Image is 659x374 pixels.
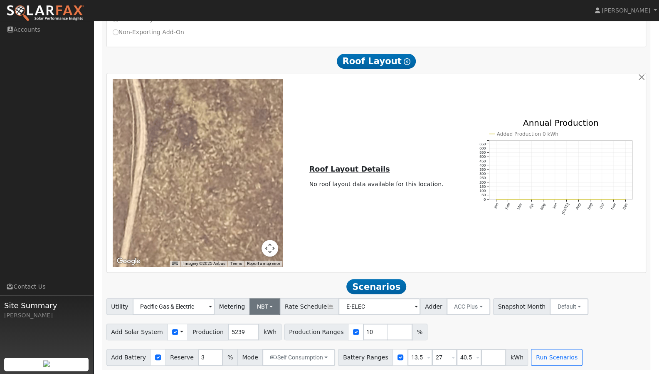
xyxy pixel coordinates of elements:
span: Scenarios [346,279,406,294]
text: Aug [575,202,581,210]
button: Keyboard shortcuts [172,261,178,267]
button: Run Scenarios [531,349,582,366]
text: Annual Production [523,117,599,127]
text: Feb [504,202,511,210]
img: SolarFax [6,5,84,22]
td: No roof layout data available for this location. [308,178,445,190]
span: Adder [420,298,447,315]
a: Open this area in Google Maps (opens a new window) [115,256,142,267]
span: Site Summary [4,300,89,311]
text: 400 [479,163,486,167]
circle: onclick="" [507,199,508,200]
button: Default [550,298,588,315]
button: NBT [249,298,281,315]
u: Roof Layout Details [309,165,390,173]
span: Roof Layout [337,54,416,69]
button: ACC Plus [447,298,490,315]
text: 650 [479,142,486,146]
span: Production [188,324,228,340]
text: 0 [484,197,486,202]
text: Jun [552,202,558,209]
text: 250 [479,176,486,180]
circle: onclick="" [578,199,579,200]
span: Mode [237,349,263,366]
span: kWh [259,324,281,340]
text: Dec [622,202,629,210]
a: Report a map error [247,261,280,266]
text: 500 [479,155,486,159]
span: Reserve [165,349,199,366]
text: Added Production 0 kWh [496,131,558,137]
text: 200 [479,180,486,185]
span: % [412,324,427,340]
text: 150 [479,185,486,189]
circle: onclick="" [589,199,591,200]
span: Metering [214,298,250,315]
img: Google [115,256,142,267]
input: Select a Utility [133,298,215,315]
circle: onclick="" [542,199,544,200]
circle: onclick="" [519,199,521,200]
span: Snapshot Month [493,298,550,315]
circle: onclick="" [531,199,532,200]
span: % [222,349,237,366]
circle: onclick="" [566,199,568,200]
div: [PERSON_NAME] [4,311,89,320]
circle: onclick="" [601,199,603,200]
button: Self Consumption [262,349,335,366]
text: 50 [481,193,486,197]
a: Terms [230,261,242,266]
text: Oct [599,202,605,209]
span: Add Solar System [106,324,168,340]
input: Non-Exporting Add-On [113,29,118,35]
label: Non-Exporting Add-On [113,28,184,37]
circle: onclick="" [554,199,556,200]
text: 350 [479,167,486,172]
text: 600 [479,146,486,150]
text: Jan [493,202,499,209]
span: Production Ranges [284,324,348,340]
span: Add Battery [106,349,151,366]
span: kWh [506,349,528,366]
text: 100 [479,189,486,193]
text: Apr [528,202,534,209]
text: 550 [479,150,486,155]
circle: onclick="" [613,199,615,200]
img: retrieve [43,360,50,367]
text: Mar [516,202,523,210]
text: 450 [479,159,486,163]
text: May [539,202,546,210]
i: Show Help [404,58,410,65]
button: Map camera controls [262,240,278,257]
text: Sep [587,202,593,210]
input: Select a Rate Schedule [338,298,420,315]
circle: onclick="" [495,199,497,200]
span: Imagery ©2025 Airbus [183,261,225,266]
span: Battery Ranges [338,349,393,366]
text: Nov [610,202,617,210]
circle: onclick="" [624,199,626,200]
text: [DATE] [561,202,570,215]
span: [PERSON_NAME] [602,7,650,14]
text: 300 [479,172,486,176]
span: Rate Schedule [280,298,339,315]
span: Utility [106,298,133,315]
